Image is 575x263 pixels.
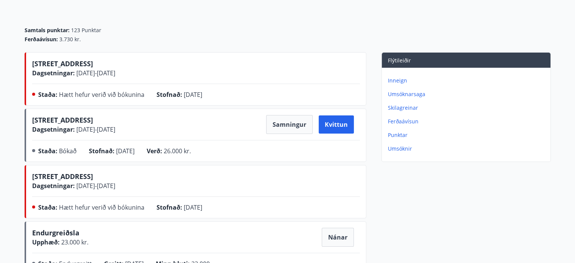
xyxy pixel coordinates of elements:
[38,147,57,155] span: Staða :
[32,125,75,134] span: Dagsetningar :
[157,90,182,99] span: Stofnað :
[32,115,93,124] span: [STREET_ADDRESS]
[32,228,79,240] span: Endurgreiðsla
[388,104,547,112] p: Skilagreinar
[59,36,81,43] span: 3.730 kr.
[147,147,162,155] span: Verð :
[388,77,547,84] p: Inneign
[184,90,202,99] span: [DATE]
[75,125,115,134] span: [DATE] - [DATE]
[71,26,101,34] span: 123 Punktar
[25,36,58,43] span: Ferðaávísun :
[25,26,70,34] span: Samtals punktar :
[116,147,135,155] span: [DATE]
[75,69,115,77] span: [DATE] - [DATE]
[89,147,115,155] span: Stofnað :
[75,182,115,190] span: [DATE] - [DATE]
[322,228,354,247] button: Nánar
[32,59,93,68] span: [STREET_ADDRESS]
[60,238,88,246] span: 23.000 kr.
[157,203,182,212] span: Stofnað :
[32,182,75,190] span: Dagsetningar :
[38,90,57,99] span: Staða :
[32,238,60,246] span: Upphæð :
[32,69,75,77] span: Dagsetningar :
[59,147,77,155] span: Bókað
[388,118,547,125] p: Ferðaávísun
[266,115,313,134] button: Samningur
[164,147,191,155] span: 26.000 kr.
[388,90,547,98] p: Umsóknarsaga
[59,90,144,99] span: Hætt hefur verið við bókunina
[388,57,411,64] span: Flýtileiðir
[32,172,93,181] span: [STREET_ADDRESS]
[388,131,547,139] p: Punktar
[38,203,57,212] span: Staða :
[388,145,547,153] p: Umsóknir
[184,203,202,212] span: [DATE]
[59,203,144,212] span: Hætt hefur verið við bókunina
[319,115,354,134] button: Kvittun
